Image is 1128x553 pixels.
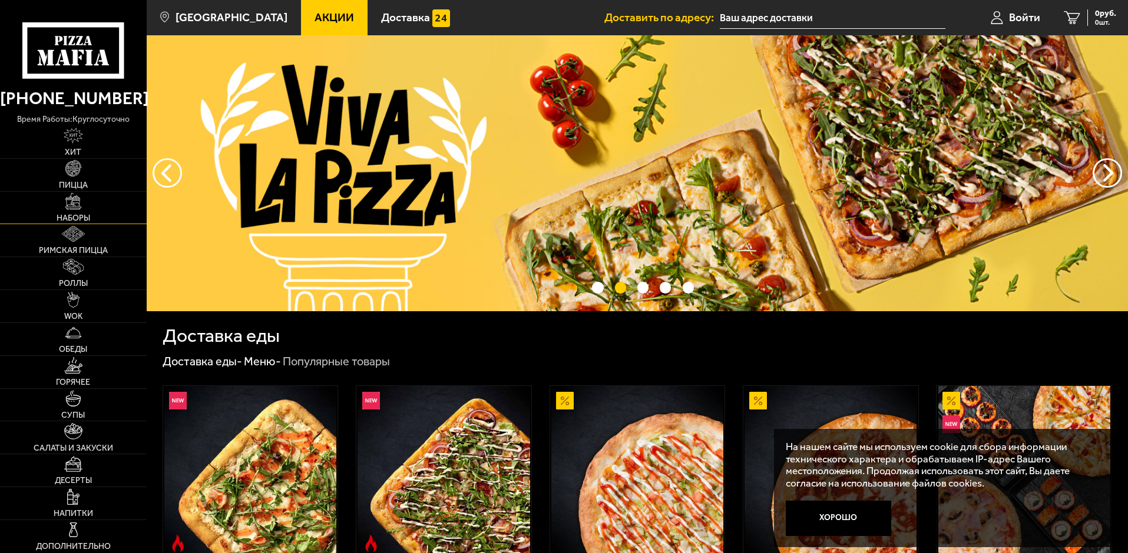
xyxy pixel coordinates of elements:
[749,392,767,409] img: Акционный
[283,354,390,369] div: Популярные товары
[362,535,380,552] img: Острое блюдо
[1095,9,1116,18] span: 0 руб.
[55,477,92,485] span: Десерты
[1093,158,1122,188] button: предыдущий
[153,158,182,188] button: следующий
[592,282,603,293] button: точки переключения
[556,392,574,409] img: Акционный
[660,282,671,293] button: точки переключения
[786,501,892,536] button: Хорошо
[604,12,720,23] span: Доставить по адресу:
[786,441,1094,489] p: На нашем сайте мы используем cookie для сбора информации технического характера и обрабатываем IP...
[244,354,281,368] a: Меню-
[942,415,960,433] img: Новинка
[56,378,90,387] span: Горячее
[163,327,280,345] h1: Доставка еды
[942,392,960,409] img: Акционный
[1009,12,1040,23] span: Войти
[381,12,430,23] span: Доставка
[36,542,111,551] span: Дополнительно
[169,392,187,409] img: Новинка
[65,148,81,156] span: Хит
[432,9,450,27] img: 15daf4d41897b9f0e9f617042186c801.svg
[59,279,88,288] span: Роллы
[176,12,287,23] span: [GEOGRAPHIC_DATA]
[615,282,626,293] button: точки переключения
[54,509,93,518] span: Напитки
[637,282,649,293] button: точки переключения
[59,181,88,189] span: Пицца
[59,345,87,354] span: Обеды
[362,392,380,409] img: Новинка
[315,12,354,23] span: Акции
[61,411,85,419] span: Супы
[163,354,242,368] a: Доставка еды-
[64,312,82,321] span: WOK
[57,214,90,222] span: Наборы
[1095,19,1116,26] span: 0 шт.
[683,282,694,293] button: точки переключения
[34,444,113,452] span: Салаты и закуски
[169,535,187,552] img: Острое блюдо
[720,7,945,29] input: Ваш адрес доставки
[39,246,108,255] span: Римская пицца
